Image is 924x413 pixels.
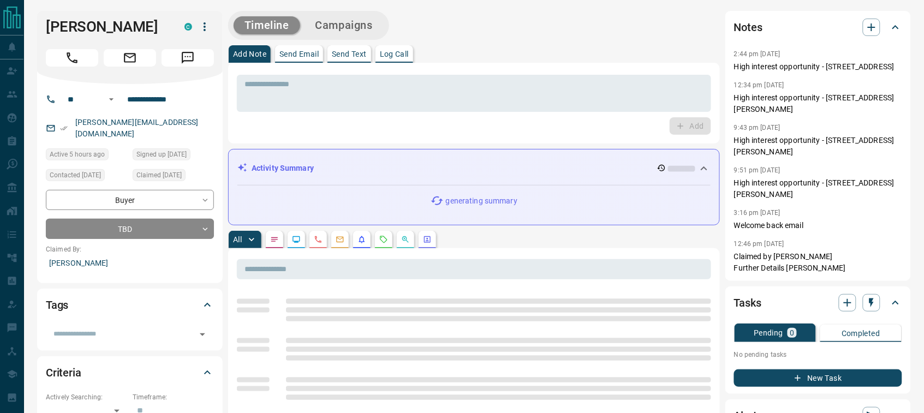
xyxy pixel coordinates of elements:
p: 2:44 pm [DATE] [734,50,780,58]
p: generating summary [446,195,517,207]
div: Activity Summary [237,158,711,178]
p: Log Call [380,50,409,58]
p: Add Note [233,50,266,58]
p: Pending [754,329,783,337]
p: Claimed By: [46,244,214,254]
p: All [233,236,242,243]
div: Wed Oct 19 2022 [133,169,214,184]
p: Timeframe: [133,392,214,402]
p: Actively Searching: [46,392,127,402]
button: Open [105,93,118,106]
p: Welcome back email [734,220,902,231]
svg: Lead Browsing Activity [292,235,301,244]
p: High interest opportunity - [STREET_ADDRESS][PERSON_NAME] [734,135,902,158]
button: Open [195,327,210,342]
svg: Calls [314,235,323,244]
p: High interest opportunity - [STREET_ADDRESS] [734,61,902,73]
h2: Tasks [734,294,761,312]
div: TBD [46,219,214,239]
button: New Task [734,369,902,387]
h2: Criteria [46,364,81,381]
span: Active 5 hours ago [50,149,105,160]
p: 0 [790,329,794,337]
a: [PERSON_NAME][EMAIL_ADDRESS][DOMAIN_NAME] [75,118,199,138]
span: Signed up [DATE] [136,149,187,160]
span: Email [104,49,156,67]
p: High interest opportunity - [STREET_ADDRESS][PERSON_NAME] [734,92,902,115]
svg: Requests [379,235,388,244]
svg: Emails [336,235,344,244]
p: Completed [842,330,880,337]
p: [PERSON_NAME] [46,254,214,272]
span: Message [162,49,214,67]
div: Tasks [734,290,902,316]
div: condos.ca [184,23,192,31]
div: Criteria [46,360,214,386]
button: Campaigns [305,16,384,34]
p: Activity Summary [252,163,314,174]
svg: Notes [270,235,279,244]
div: Buyer [46,190,214,210]
h1: [PERSON_NAME] [46,18,168,35]
p: 3:16 pm [DATE] [734,209,780,217]
p: 9:51 pm [DATE] [734,166,780,174]
p: 9:43 pm [DATE] [734,124,780,131]
svg: Opportunities [401,235,410,244]
p: Send Text [332,50,367,58]
p: Send Email [279,50,319,58]
div: Tags [46,292,214,318]
div: Wed Oct 19 2022 [133,148,214,164]
div: Mon Aug 18 2025 [46,148,127,164]
span: Claimed [DATE] [136,170,182,181]
span: Call [46,49,98,67]
p: 12:46 pm [DATE] [734,240,784,248]
svg: Agent Actions [423,235,432,244]
p: No pending tasks [734,346,902,363]
p: 12:34 pm [DATE] [734,81,784,89]
svg: Email Verified [60,124,68,132]
button: Timeline [234,16,300,34]
div: Sat Aug 16 2025 [46,169,127,184]
svg: Listing Alerts [357,235,366,244]
p: Claimed by [PERSON_NAME] Further Details [PERSON_NAME] [734,251,902,274]
span: Contacted [DATE] [50,170,101,181]
h2: Notes [734,19,762,36]
div: Notes [734,14,902,40]
p: High interest opportunity - [STREET_ADDRESS][PERSON_NAME] [734,177,902,200]
h2: Tags [46,296,68,314]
